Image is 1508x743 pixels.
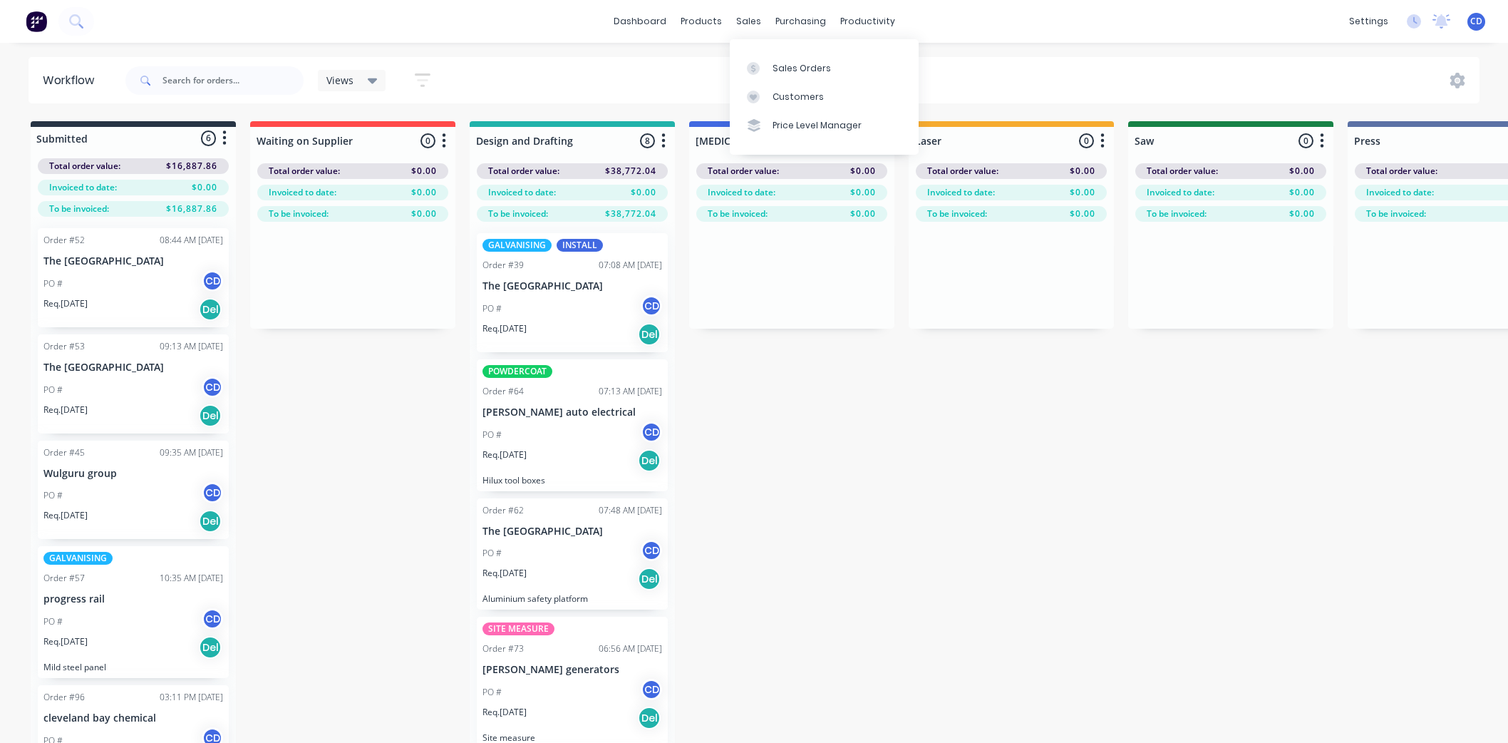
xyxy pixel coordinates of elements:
[482,239,552,252] div: GALVANISING
[43,509,88,522] p: Req. [DATE]
[482,732,662,743] p: Site measure
[927,165,998,178] span: Total order value:
[43,572,85,585] div: Order #57
[49,203,109,215] span: To be invoiced:
[599,642,662,655] div: 06:56 AM [DATE]
[482,706,527,719] p: Req. [DATE]
[166,160,217,173] span: $16,887.86
[850,165,876,178] span: $0.00
[43,691,85,704] div: Order #96
[599,385,662,398] div: 07:13 AM [DATE]
[202,270,223,292] div: CD
[477,359,668,491] div: POWDERCOATOrder #6407:13 AM [DATE][PERSON_NAME] auto electricalPO #CDReq.[DATE]DelHilux tool boxes
[192,181,217,194] span: $0.00
[43,662,223,672] p: Mild steel panel
[43,384,63,396] p: PO #
[1289,207,1315,220] span: $0.00
[162,66,304,95] input: Search for orders...
[482,664,662,676] p: [PERSON_NAME] generators
[43,255,223,267] p: The [GEOGRAPHIC_DATA]
[38,441,229,540] div: Order #4509:35 AM [DATE]Wulguru groupPO #CDReq.[DATE]Del
[1366,165,1437,178] span: Total order value:
[631,186,656,199] span: $0.00
[482,322,527,335] p: Req. [DATE]
[482,449,527,461] p: Req. [DATE]
[482,302,502,315] p: PO #
[482,406,662,419] p: [PERSON_NAME] auto electrical
[482,475,662,486] p: Hilux tool boxes
[638,707,661,729] div: Del
[26,11,47,32] img: Factory
[411,165,437,178] span: $0.00
[1147,207,1207,220] span: To be invoiced:
[43,362,223,374] p: The [GEOGRAPHIC_DATA]
[1147,165,1218,178] span: Total order value:
[488,186,556,199] span: Invoiced to date:
[160,340,223,353] div: 09:13 AM [DATE]
[488,165,559,178] span: Total order value:
[49,160,120,173] span: Total order value:
[773,119,862,132] div: Price Level Manager
[482,686,502,699] p: PO #
[1289,165,1315,178] span: $0.00
[1366,207,1426,220] span: To be invoiced:
[482,280,662,292] p: The [GEOGRAPHIC_DATA]
[641,540,662,561] div: CD
[773,91,824,103] div: Customers
[833,11,902,32] div: productivity
[326,73,353,88] span: Views
[482,593,662,604] p: Aluminium safety platform
[202,482,223,503] div: CD
[482,526,662,538] p: The [GEOGRAPHIC_DATA]
[605,207,656,220] span: $38,772.04
[482,642,524,655] div: Order #73
[160,446,223,459] div: 09:35 AM [DATE]
[729,11,768,32] div: sales
[673,11,729,32] div: products
[160,691,223,704] div: 03:11 PM [DATE]
[1366,186,1434,199] span: Invoiced to date:
[927,186,995,199] span: Invoiced to date:
[269,207,329,220] span: To be invoiced:
[43,489,63,502] p: PO #
[202,608,223,630] div: CD
[730,53,919,82] a: Sales Orders
[641,295,662,317] div: CD
[199,298,222,321] div: Del
[477,233,668,352] div: GALVANISINGINSTALLOrder #3907:08 AM [DATE]The [GEOGRAPHIC_DATA]PO #CDReq.[DATE]Del
[605,165,656,178] span: $38,772.04
[269,186,336,199] span: Invoiced to date:
[38,228,229,327] div: Order #5208:44 AM [DATE]The [GEOGRAPHIC_DATA]PO #CDReq.[DATE]Del
[482,622,554,635] div: SITE MEASURE
[773,62,831,75] div: Sales Orders
[482,365,552,378] div: POWDERCOAT
[202,376,223,398] div: CD
[488,207,548,220] span: To be invoiced:
[850,207,876,220] span: $0.00
[638,568,661,590] div: Del
[1342,11,1395,32] div: settings
[43,446,85,459] div: Order #45
[49,181,117,194] span: Invoiced to date:
[199,404,222,427] div: Del
[927,207,987,220] span: To be invoiced:
[43,552,113,565] div: GALVANISING
[482,259,524,272] div: Order #39
[708,165,779,178] span: Total order value:
[768,11,833,32] div: purchasing
[1289,186,1315,199] span: $0.00
[43,404,88,416] p: Req. [DATE]
[599,504,662,517] div: 07:48 AM [DATE]
[43,468,223,480] p: Wulguru group
[730,111,919,140] a: Price Level Manager
[43,277,63,290] p: PO #
[43,340,85,353] div: Order #53
[38,334,229,434] div: Order #5309:13 AM [DATE]The [GEOGRAPHIC_DATA]PO #CDReq.[DATE]Del
[482,547,502,560] p: PO #
[43,593,223,605] p: progress rail
[43,615,63,628] p: PO #
[477,498,668,610] div: Order #6207:48 AM [DATE]The [GEOGRAPHIC_DATA]PO #CDReq.[DATE]DelAluminium safety platform
[38,546,229,678] div: GALVANISINGOrder #5710:35 AM [DATE]progress railPO #CDReq.[DATE]DelMild steel panel
[708,186,775,199] span: Invoiced to date:
[411,207,437,220] span: $0.00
